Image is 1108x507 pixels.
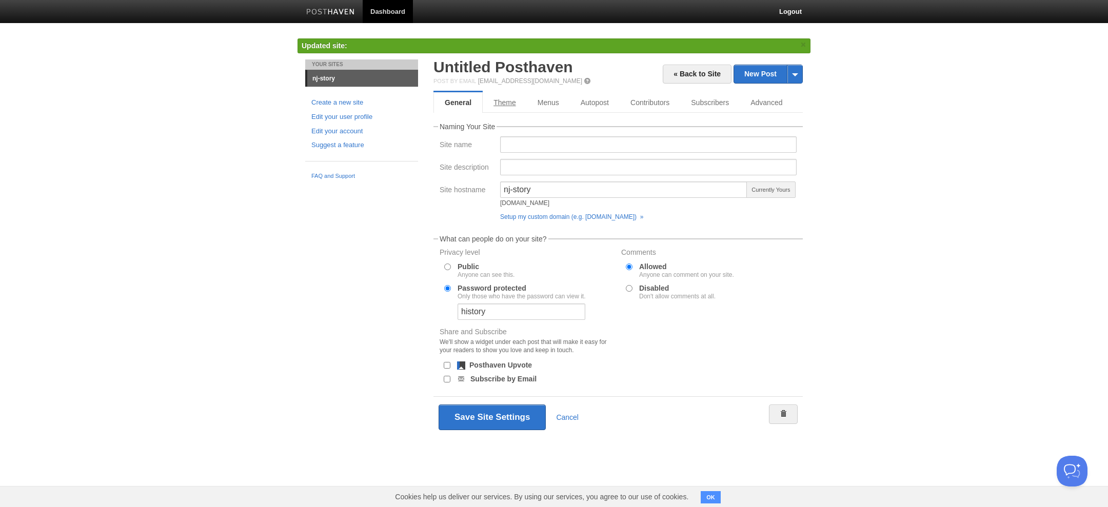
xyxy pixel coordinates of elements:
[440,186,494,196] label: Site hostname
[478,77,582,85] a: [EMAIL_ADDRESS][DOMAIN_NAME]
[527,92,570,113] a: Menus
[433,92,483,113] a: General
[639,272,734,278] div: Anyone can comment on your site.
[570,92,620,113] a: Autopost
[440,164,494,173] label: Site description
[740,92,793,113] a: Advanced
[458,263,515,278] label: Public
[438,235,548,242] legend: What can people do on your site?
[500,200,747,206] div: [DOMAIN_NAME]
[483,92,527,113] a: Theme
[302,42,347,50] span: Updated site:
[385,486,699,507] span: Cookies help us deliver our services. By using our services, you agree to our use of cookies.
[620,92,680,113] a: Contributors
[621,249,797,258] label: Comments
[458,272,515,278] div: Anyone can see this.
[639,285,716,299] label: Disabled
[470,375,537,382] label: Subscribe by Email
[311,172,412,181] a: FAQ and Support
[311,112,412,123] a: Edit your user profile
[311,126,412,137] a: Edit your account
[458,293,585,299] div: Only those who have the password can view it.
[440,141,494,151] label: Site name
[680,92,740,113] a: Subscribers
[639,293,716,299] div: Don't allow comments at all.
[440,338,615,354] div: We'll show a widget under each post that will make it easy for your readers to show you love and ...
[433,58,573,75] a: Untitled Posthaven
[701,491,721,503] button: OK
[746,181,796,198] span: Currently Yours
[440,328,615,357] label: Share and Subscribe
[500,213,643,220] a: Setup my custom domain (e.g. [DOMAIN_NAME]) »
[734,65,802,83] a: New Post
[305,59,418,70] li: Your Sites
[458,285,585,299] label: Password protected
[311,97,412,108] a: Create a new site
[663,65,731,84] a: « Back to Site
[440,249,615,258] label: Privacy level
[433,78,476,84] span: Post by Email
[306,9,355,16] img: Posthaven-bar
[307,70,418,87] a: nj-story
[438,123,497,130] legend: Naming Your Site
[556,413,579,421] a: Cancel
[639,263,734,278] label: Allowed
[799,38,808,51] a: ×
[311,140,412,151] a: Suggest a feature
[439,404,546,430] button: Save Site Settings
[1057,456,1087,486] iframe: Help Scout Beacon - Open
[469,361,532,369] label: Posthaven Upvote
